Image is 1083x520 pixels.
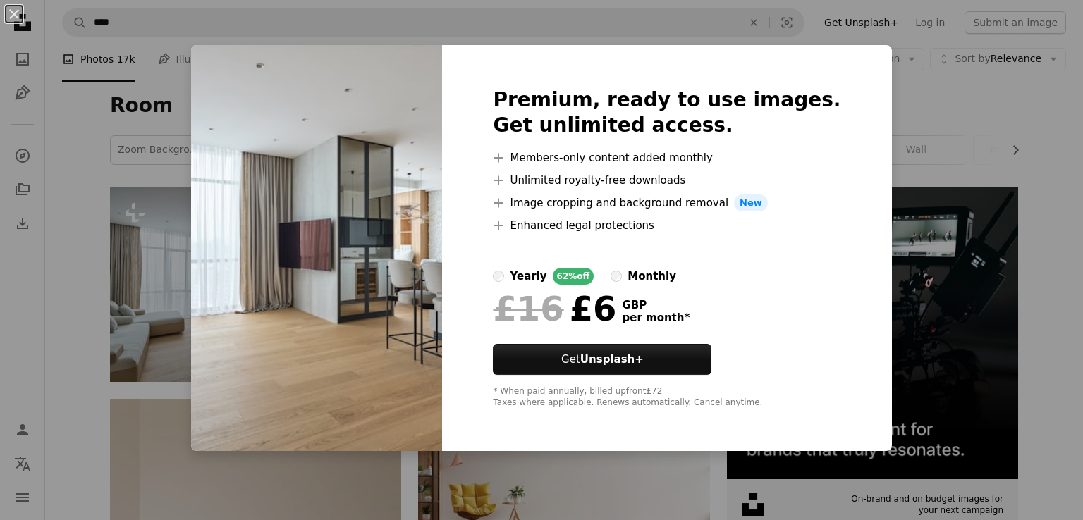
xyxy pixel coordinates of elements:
[493,344,711,375] button: GetUnsplash+
[734,194,768,211] span: New
[611,271,622,282] input: monthly
[493,271,504,282] input: yearly62%off
[493,194,840,211] li: Image cropping and background removal
[493,217,840,234] li: Enhanced legal protections
[493,149,840,166] li: Members-only content added monthly
[493,290,616,327] div: £6
[493,290,563,327] span: £16
[191,45,442,451] img: premium_photo-1676823553207-758c7a66e9bb
[580,353,644,366] strong: Unsplash+
[622,299,690,311] span: GBP
[493,172,840,189] li: Unlimited royalty-free downloads
[510,268,546,285] div: yearly
[553,268,594,285] div: 62% off
[493,386,840,409] div: * When paid annually, billed upfront £72 Taxes where applicable. Renews automatically. Cancel any...
[622,311,690,324] span: per month *
[628,268,676,285] div: monthly
[493,87,840,138] h2: Premium, ready to use images. Get unlimited access.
